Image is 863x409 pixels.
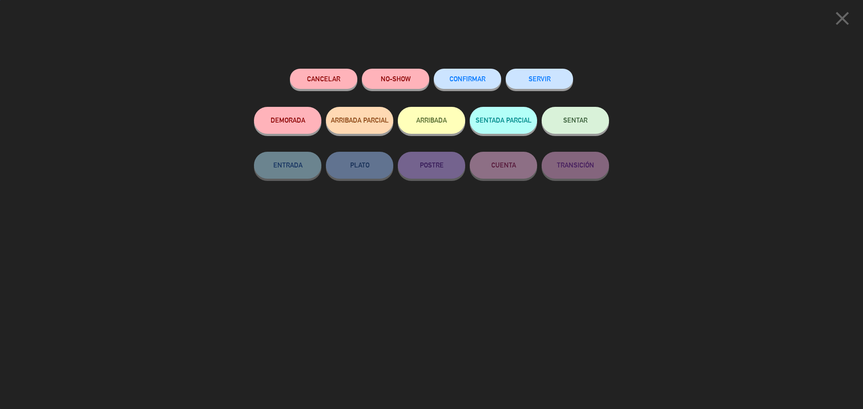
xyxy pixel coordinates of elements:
[362,69,429,89] button: NO-SHOW
[326,152,393,179] button: PLATO
[449,75,485,83] span: CONFIRMAR
[542,152,609,179] button: TRANSICIÓN
[470,152,537,179] button: CUENTA
[506,69,573,89] button: SERVIR
[831,7,854,30] i: close
[563,116,587,124] span: SENTAR
[254,152,321,179] button: ENTRADA
[290,69,357,89] button: Cancelar
[470,107,537,134] button: SENTADA PARCIAL
[398,107,465,134] button: ARRIBADA
[254,107,321,134] button: DEMORADA
[331,116,389,124] span: ARRIBADA PARCIAL
[398,152,465,179] button: POSTRE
